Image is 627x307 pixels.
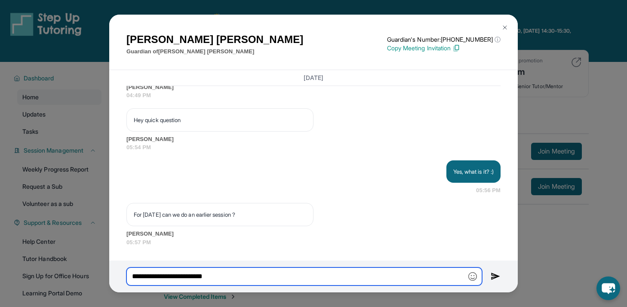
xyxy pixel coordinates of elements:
img: Close Icon [501,24,508,31]
span: 04:49 PM [126,91,501,100]
span: [PERSON_NAME] [126,230,501,238]
span: 05:57 PM [126,238,501,247]
span: 05:56 PM [476,186,501,195]
p: Copy Meeting Invitation [387,44,501,52]
button: chat-button [596,276,620,300]
img: Copy Icon [452,44,460,52]
p: Hey quick question [134,116,306,124]
img: Emoji [468,272,477,281]
h3: [DATE] [126,74,501,82]
p: Guardian's Number: [PHONE_NUMBER] [387,35,501,44]
p: Guardian of [PERSON_NAME] [PERSON_NAME] [126,47,303,56]
span: [PERSON_NAME] [126,135,501,144]
h1: [PERSON_NAME] [PERSON_NAME] [126,32,303,47]
span: ⓘ [495,35,501,44]
img: Send icon [491,271,501,282]
span: [PERSON_NAME] [126,83,501,92]
p: For [DATE] can we do an earlier session ? [134,210,306,219]
p: Yes, what is it? :) [453,167,494,176]
span: 05:54 PM [126,143,501,152]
